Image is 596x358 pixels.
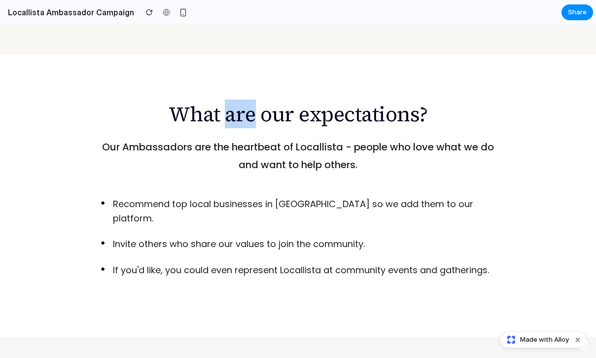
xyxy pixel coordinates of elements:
[572,334,584,346] button: Dismiss watermark
[500,335,570,345] a: Made with Alloy
[4,6,134,18] h2: Locallista Ambassador Campaign
[568,7,587,17] span: Share
[520,335,569,345] span: Made with Alloy
[101,173,105,201] div: •
[561,4,593,20] button: Share
[101,213,105,227] div: •
[101,239,105,253] div: •
[92,77,504,102] h2: What are our expectations?
[113,173,495,201] p: Recommend top local businesses in [GEOGRAPHIC_DATA] so we add them to our platform.
[113,239,489,253] p: If you'd like, you could even represent Locallista at community events and gatherings.
[92,113,504,149] p: Our Ambassadors are the heartbeat of Locallista - people who love what we do and want to help oth...
[113,213,365,227] p: Invite others who share our values to join the community.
